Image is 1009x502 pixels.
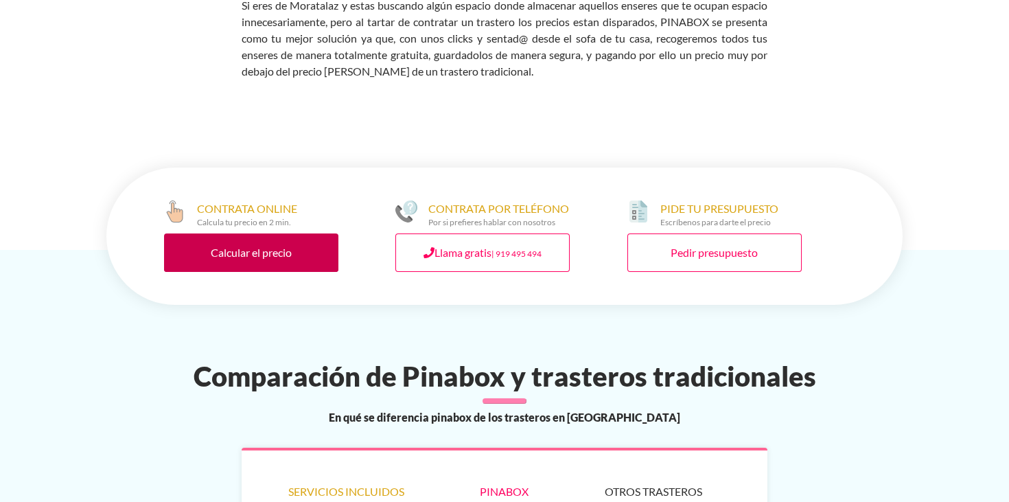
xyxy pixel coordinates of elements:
a: Llama gratis| 919 495 494 [395,233,570,272]
div: Otros trasteros [585,483,721,500]
a: Comparación de Pinabox y trasteros tradicionales [5,80,180,104]
div: PIDE TU PRESUPUESTO [660,201,778,228]
a: Recogemos, guardamos y devolvemos tus cosas sin que tú salgas de casa [5,30,189,54]
div: Pinabox [437,483,572,500]
span: En qué se diferencia pinabox de los trasteros en [GEOGRAPHIC_DATA]‎ [329,409,680,426]
div: CONTRATA ONLINE [197,201,297,228]
small: | 919 495 494 [491,249,542,259]
h2: Comparación de Pinabox y trasteros tradicionales [98,360,911,393]
iframe: Chat Widget [762,310,1009,502]
a: ¿Buscas un trastero o guardamuebles en [GEOGRAPHIC_DATA]‎? [5,55,196,79]
a: Pedir presupuesto [627,233,802,272]
div: Escríbenos para darte el precio [660,217,778,228]
a: Back to Top [21,18,74,30]
div: Widget de chat [762,310,1009,502]
div: Por si prefieres hablar con nosotros [428,217,569,228]
a: Calcular el precio [164,233,338,272]
div: Outline [5,5,200,18]
div: Calcula tu precio en 2 min. [197,217,297,228]
div: CONTRATA POR TELÉFONO [428,201,569,228]
div: Servicios incluidos [288,483,424,500]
